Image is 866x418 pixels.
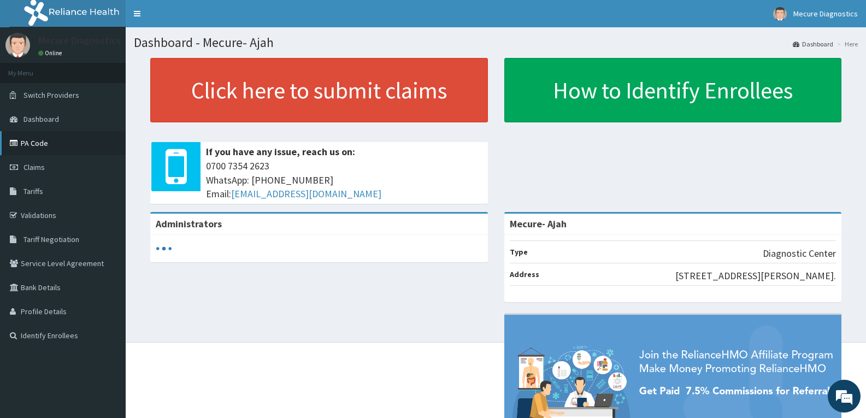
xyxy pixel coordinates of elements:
a: Online [38,49,64,57]
li: Here [834,39,858,49]
p: Diagnostic Center [763,246,836,261]
span: Claims [23,162,45,172]
b: If you have any issue, reach us on: [206,145,355,158]
p: [STREET_ADDRESS][PERSON_NAME]. [675,269,836,283]
img: User Image [5,33,30,57]
a: Dashboard [793,39,833,49]
a: How to Identify Enrollees [504,58,842,122]
b: Address [510,269,539,279]
b: Type [510,247,528,257]
svg: audio-loading [156,240,172,257]
a: Click here to submit claims [150,58,488,122]
p: Mecure Diagnostics [38,36,121,45]
img: User Image [773,7,787,21]
span: Tariff Negotiation [23,234,79,244]
a: [EMAIL_ADDRESS][DOMAIN_NAME] [231,187,381,200]
span: 0700 7354 2623 WhatsApp: [PHONE_NUMBER] Email: [206,159,482,201]
span: Tariffs [23,186,43,196]
span: Dashboard [23,114,59,124]
span: Switch Providers [23,90,79,100]
strong: Mecure- Ajah [510,217,567,230]
b: Administrators [156,217,222,230]
h1: Dashboard - Mecure- Ajah [134,36,858,50]
span: Mecure Diagnostics [793,9,858,19]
